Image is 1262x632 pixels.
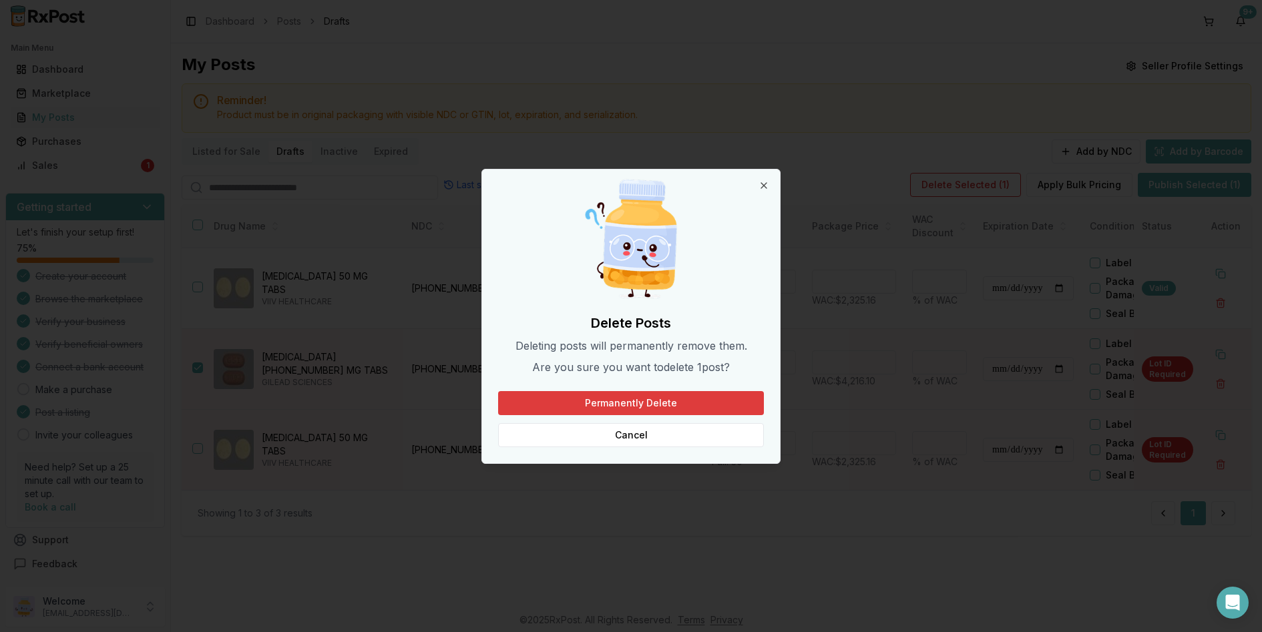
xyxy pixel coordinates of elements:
[498,314,764,332] h2: Delete Posts
[498,391,764,415] button: Permanently Delete
[498,338,764,354] p: Deleting posts will permanently remove them.
[498,359,764,375] p: Are you sure you want to delete 1 post ?
[498,423,764,447] button: Cancel
[567,175,695,303] img: Curious Pill Bottle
